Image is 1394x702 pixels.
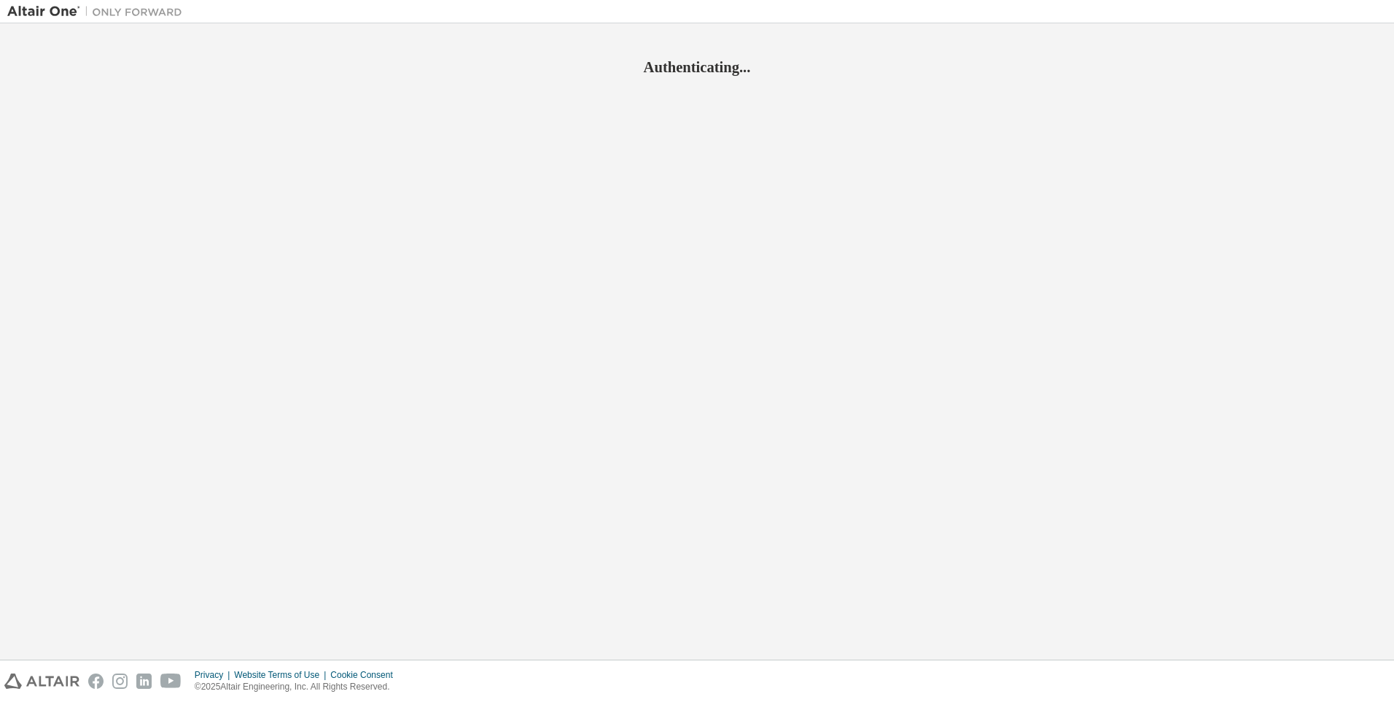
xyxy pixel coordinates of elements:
[195,681,402,693] p: © 2025 Altair Engineering, Inc. All Rights Reserved.
[160,674,182,689] img: youtube.svg
[88,674,104,689] img: facebook.svg
[195,669,234,681] div: Privacy
[7,4,190,19] img: Altair One
[136,674,152,689] img: linkedin.svg
[4,674,79,689] img: altair_logo.svg
[234,669,330,681] div: Website Terms of Use
[7,58,1387,77] h2: Authenticating...
[330,669,401,681] div: Cookie Consent
[112,674,128,689] img: instagram.svg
